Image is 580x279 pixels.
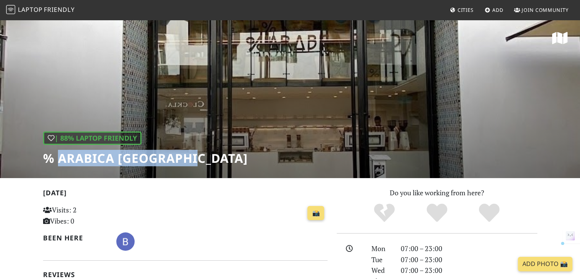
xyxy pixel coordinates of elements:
[43,234,108,242] h2: Been here
[43,131,141,145] div: | 88% Laptop Friendly
[307,206,324,221] a: 📸
[367,243,396,254] div: Mon
[482,3,506,17] a: Add
[44,5,74,14] span: Friendly
[358,203,411,224] div: No
[43,271,328,279] h2: Reviews
[43,151,248,165] h1: % Arabica [GEOGRAPHIC_DATA]
[447,3,477,17] a: Cities
[522,6,569,13] span: Join Community
[43,189,328,200] h2: [DATE]
[511,3,572,17] a: Join Community
[396,265,542,276] div: 07:00 – 23:00
[396,254,542,265] div: 07:00 – 23:00
[411,203,463,224] div: Yes
[367,254,396,265] div: Tue
[116,232,135,251] img: 4060-badr.jpg
[6,5,15,14] img: LaptopFriendly
[458,6,474,13] span: Cities
[463,203,516,224] div: Definitely!
[18,5,43,14] span: Laptop
[337,187,537,198] p: Do you like working from here?
[367,265,396,276] div: Wed
[6,3,75,17] a: LaptopFriendly LaptopFriendly
[396,243,542,254] div: 07:00 – 23:00
[116,236,135,245] span: Badr EL Idrissi
[492,6,503,13] span: Add
[43,204,132,227] p: Visits: 2 Vibes: 0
